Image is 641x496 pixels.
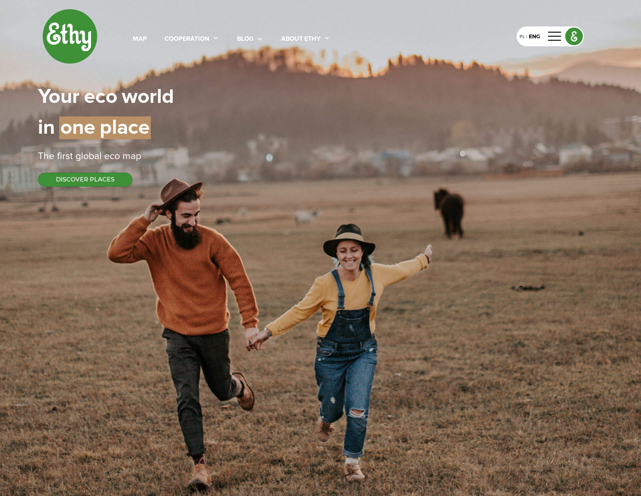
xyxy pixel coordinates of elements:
div: ENG [529,33,540,40]
span: | [95,116,100,139]
div: cooperation [164,35,209,44]
img: ethy-logo [42,9,98,64]
div: About ethy [281,35,320,44]
div: PL [520,32,525,40]
div: The first global eco map [38,149,603,164]
span: Your [38,87,79,107]
span: in [38,118,55,138]
span: world [122,87,174,107]
span: | [79,87,84,107]
span: | [117,87,122,107]
div: map [133,35,147,44]
div: blog [237,35,254,44]
div: | [525,34,529,40]
span: eco [84,87,117,107]
img: ethy logo [566,28,582,45]
span: | [55,118,59,138]
button: DISCOVER PLACES [38,173,132,187]
span: one [59,116,95,139]
span: place [100,116,151,139]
